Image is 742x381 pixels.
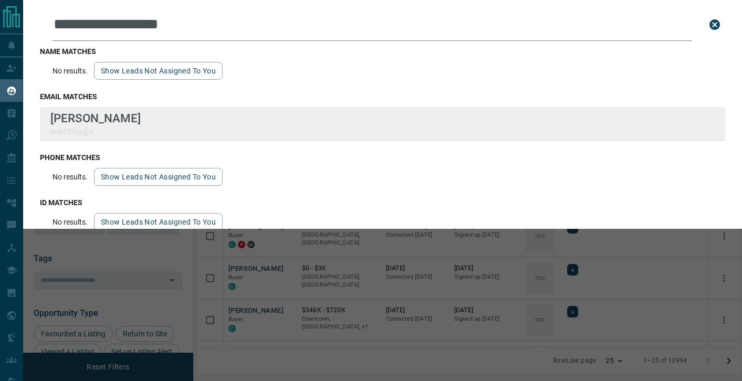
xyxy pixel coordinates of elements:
p: No results. [53,67,88,75]
button: show leads not assigned to you [94,62,223,80]
p: No results. [53,173,88,181]
h3: email matches [40,92,725,101]
h3: name matches [40,47,725,56]
h3: id matches [40,198,725,207]
p: nnn101xx@x [50,128,141,136]
button: show leads not assigned to you [94,213,223,231]
p: [PERSON_NAME] [50,111,141,125]
p: No results. [53,218,88,226]
button: close search bar [704,14,725,35]
h3: phone matches [40,153,725,162]
button: show leads not assigned to you [94,168,223,186]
